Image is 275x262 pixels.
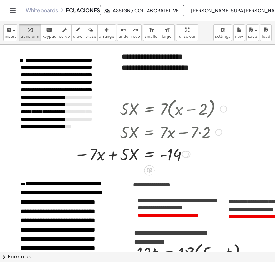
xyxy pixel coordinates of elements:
[99,34,114,39] span: arrange
[120,26,127,34] i: undo
[246,24,259,41] button: save
[235,34,243,39] span: new
[262,34,270,39] span: load
[5,34,16,39] span: insert
[84,24,97,41] button: erase
[85,34,96,39] span: erase
[164,26,170,34] i: format_size
[133,26,139,34] i: redo
[215,34,230,39] span: settings
[8,5,18,16] button: Toggle navigation
[162,34,173,39] span: larger
[97,24,116,41] button: arrange
[100,5,184,16] button: Assign / Collaborate Live
[145,34,159,39] span: smaller
[71,24,84,41] button: draw
[59,34,70,39] span: scrub
[73,34,83,39] span: draw
[58,24,72,41] button: scrub
[160,24,175,41] button: format_sizelarger
[20,34,39,39] span: transform
[119,34,128,39] span: undo
[260,24,272,41] button: load
[144,165,155,175] div: Apply the same math to both sides of the equation
[131,34,140,39] span: redo
[46,26,52,34] i: keyboard
[176,24,198,41] button: fullscreen
[42,34,56,39] span: keypad
[213,24,232,41] button: settings
[233,24,245,41] button: new
[117,24,130,41] button: undoundo
[106,7,179,13] span: Assign / Collaborate Live
[19,24,41,41] button: transform
[41,24,58,41] button: keyboardkeypad
[143,24,160,41] button: format_sizesmaller
[178,34,196,39] span: fullscreen
[3,24,17,41] button: insert
[148,26,155,34] i: format_size
[130,24,142,41] button: redoredo
[248,34,257,39] span: save
[26,7,58,14] a: Whiteboards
